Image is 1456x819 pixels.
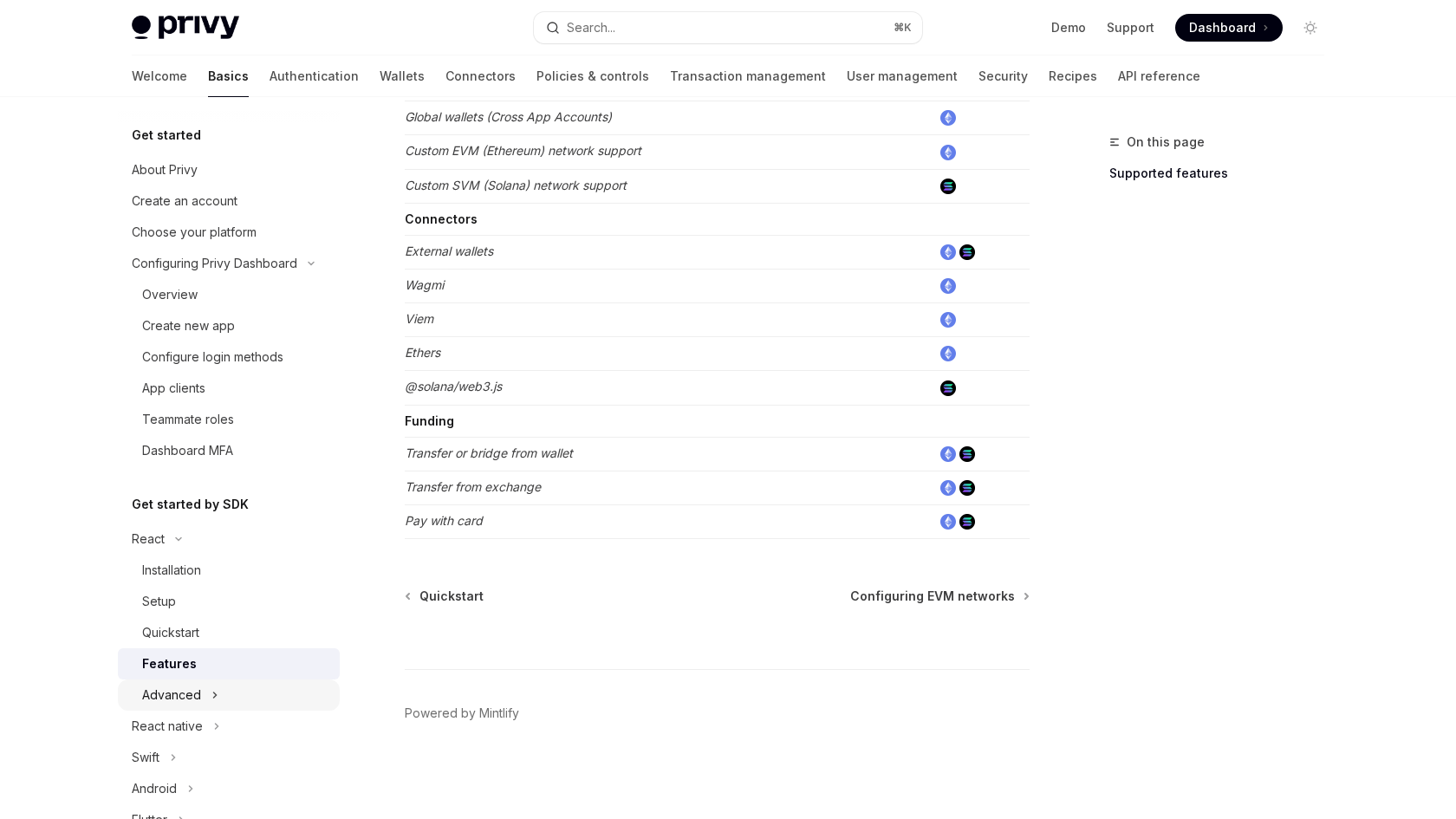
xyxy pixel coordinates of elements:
[118,154,340,185] a: About Privy
[940,244,956,260] img: ethereum.png
[118,279,340,310] a: Overview
[118,185,340,217] a: Create an account
[405,109,612,124] em: Global wallets (Cross App Accounts)
[1189,19,1256,36] span: Dashboard
[132,222,257,243] div: Choose your platform
[142,560,201,581] div: Installation
[132,253,297,274] div: Configuring Privy Dashboard
[406,588,484,605] a: Quickstart
[940,278,956,294] img: ethereum.png
[940,446,956,462] img: ethereum.png
[132,778,177,799] div: Android
[142,347,283,367] div: Configure login methods
[1118,55,1200,97] a: API reference
[405,277,444,292] em: Wagmi
[142,409,234,430] div: Teammate roles
[670,55,826,97] a: Transaction management
[940,346,956,361] img: ethereum.png
[1127,132,1205,153] span: On this page
[132,55,187,97] a: Welcome
[1051,19,1086,36] a: Demo
[118,373,340,404] a: App clients
[419,588,484,605] span: Quickstart
[142,440,233,461] div: Dashboard MFA
[118,555,340,586] a: Installation
[536,55,649,97] a: Policies & controls
[1175,14,1283,42] a: Dashboard
[270,55,359,97] a: Authentication
[405,345,440,360] em: Ethers
[142,685,201,705] div: Advanced
[405,143,641,158] em: Custom EVM (Ethereum) network support
[142,653,197,674] div: Features
[208,55,249,97] a: Basics
[959,480,975,496] img: solana.png
[118,617,340,648] a: Quickstart
[850,588,1015,605] span: Configuring EVM networks
[445,55,516,97] a: Connectors
[142,284,198,305] div: Overview
[405,244,493,258] em: External wallets
[132,125,201,146] h5: Get started
[405,178,627,192] em: Custom SVM (Solana) network support
[978,55,1028,97] a: Security
[940,179,956,194] img: solana.png
[847,55,958,97] a: User management
[118,310,340,341] a: Create new app
[940,514,956,530] img: ethereum.png
[1107,19,1154,36] a: Support
[1049,55,1097,97] a: Recipes
[132,716,203,737] div: React native
[132,159,198,180] div: About Privy
[940,145,956,160] img: ethereum.png
[142,378,205,399] div: App clients
[405,479,541,494] em: Transfer from exchange
[132,747,159,768] div: Swift
[132,529,165,549] div: React
[142,315,235,336] div: Create new app
[940,312,956,328] img: ethereum.png
[118,586,340,617] a: Setup
[567,17,615,38] div: Search...
[405,211,478,226] strong: Connectors
[405,413,454,428] strong: Funding
[894,21,912,35] span: ⌘ K
[850,588,1028,605] a: Configuring EVM networks
[405,705,519,722] a: Powered by Mintlify
[940,110,956,126] img: ethereum.png
[132,16,239,40] img: light logo
[118,341,340,373] a: Configure login methods
[405,445,573,460] em: Transfer or bridge from wallet
[132,494,249,515] h5: Get started by SDK
[405,379,502,393] em: @solana/web3.js
[118,217,340,248] a: Choose your platform
[132,191,237,211] div: Create an account
[534,12,922,43] button: Search...⌘K
[380,55,425,97] a: Wallets
[405,513,483,528] em: Pay with card
[405,311,433,326] em: Viem
[1297,14,1324,42] button: Toggle dark mode
[1109,159,1338,187] a: Supported features
[118,648,340,679] a: Features
[142,591,176,612] div: Setup
[959,514,975,530] img: solana.png
[959,244,975,260] img: solana.png
[959,446,975,462] img: solana.png
[118,435,340,466] a: Dashboard MFA
[940,380,956,396] img: solana.png
[940,480,956,496] img: ethereum.png
[142,622,199,643] div: Quickstart
[118,404,340,435] a: Teammate roles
